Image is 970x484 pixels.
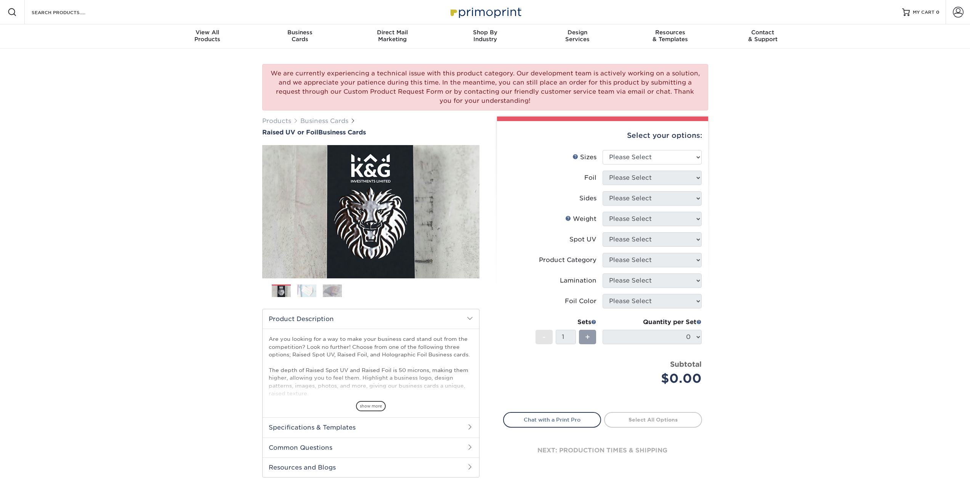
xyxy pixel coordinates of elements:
a: Products [262,117,291,125]
a: View AllProducts [161,24,254,49]
div: Marketing [346,29,439,43]
div: Product Category [539,256,596,265]
img: Business Cards 03 [323,284,342,297]
span: 0 [936,10,940,15]
span: + [585,331,590,343]
h2: Specifications & Templates [263,417,479,437]
div: $0.00 [608,369,702,388]
span: Shop By [439,29,531,36]
div: We are currently experiencing a technical issue with this product category. Our development team ... [262,64,708,110]
a: Raised UV or FoilBusiness Cards [262,129,479,136]
div: Quantity per Set [603,318,702,327]
span: Raised UV or Foil [262,129,318,136]
span: MY CART [913,9,935,16]
div: Spot UV [569,235,596,244]
div: & Support [717,29,809,43]
img: Business Cards 07 [425,281,444,300]
span: Business [253,29,346,36]
img: Business Cards 02 [297,284,316,297]
div: Sides [579,194,596,203]
h2: Resources and Blogs [263,457,479,477]
a: Shop ByIndustry [439,24,531,49]
a: DesignServices [531,24,624,49]
input: SEARCH PRODUCTS..... [31,8,105,17]
span: Design [531,29,624,36]
div: Weight [565,214,596,224]
div: next: production times & shipping [503,428,702,473]
h2: Common Questions [263,438,479,457]
p: Are you looking for a way to make your business card stand out from the competition? Look no furt... [269,335,473,482]
div: Services [531,29,624,43]
img: Business Cards 04 [348,281,367,300]
div: Sets [536,318,596,327]
div: Foil [584,173,596,182]
img: Business Cards 06 [399,281,418,300]
strong: Subtotal [670,360,702,368]
div: Products [161,29,254,43]
img: Business Cards 05 [374,281,393,300]
h2: Product Description [263,309,479,329]
img: Business Cards 01 [272,282,291,301]
span: - [542,331,546,343]
img: Business Cards 08 [451,281,470,300]
span: Resources [624,29,717,36]
a: Chat with a Print Pro [503,412,601,427]
span: View All [161,29,254,36]
a: Contact& Support [717,24,809,49]
span: Direct Mail [346,29,439,36]
a: Select All Options [604,412,702,427]
div: Foil Color [565,297,596,306]
h1: Business Cards [262,129,479,136]
img: Primoprint [447,4,523,20]
div: Industry [439,29,531,43]
a: BusinessCards [253,24,346,49]
div: Lamination [560,276,596,285]
img: Raised UV or Foil 01 [262,103,479,320]
div: & Templates [624,29,717,43]
a: Resources& Templates [624,24,717,49]
span: show more [356,401,386,411]
a: Direct MailMarketing [346,24,439,49]
div: Sizes [572,153,596,162]
span: Contact [717,29,809,36]
div: Cards [253,29,346,43]
a: Business Cards [300,117,348,125]
div: Select your options: [503,121,702,150]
